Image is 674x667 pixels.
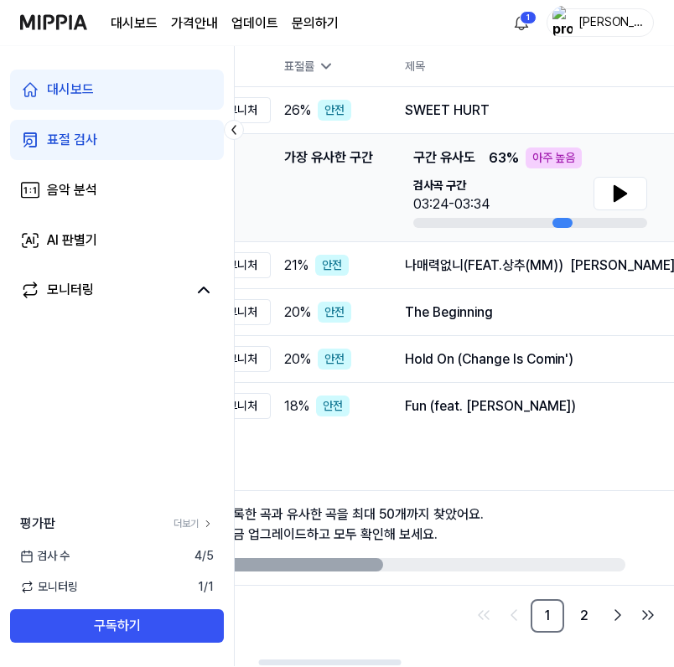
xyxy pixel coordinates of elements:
div: 시그니처 [204,98,271,124]
div: 안전 [316,396,350,417]
span: 검사 수 [20,548,70,566]
span: 모니터링 [20,579,78,597]
div: 03:24-03:34 [413,195,490,215]
a: 표절 검사 [10,121,224,161]
button: profile[PERSON_NAME] [547,9,654,38]
div: 음악 분석 [47,181,97,201]
a: 대시보드 [10,70,224,111]
a: 대시보드 [111,14,158,34]
a: 모니터링 [20,281,187,301]
span: 21 % [284,256,308,277]
span: 26 % [284,101,311,122]
div: 안전 [318,349,351,370]
span: 18 % [284,397,309,417]
a: Go to last page [635,602,661,629]
span: 구간 유사도 [413,148,475,169]
span: 63 % [489,149,519,169]
div: 시그니처 [204,347,271,373]
a: 1 [531,600,564,633]
div: 가장 유사한 구간 [284,148,373,229]
a: 음악 분석 [10,171,224,211]
button: 구독하기 [10,610,224,644]
div: 1 [520,12,537,25]
div: 안전 [318,302,351,323]
span: 1 / 1 [198,579,214,597]
div: 시그니처 [204,253,271,279]
a: Go to previous page [500,602,527,629]
div: 모니터링 [47,281,94,301]
img: 알림 [511,13,531,34]
a: Go to next page [604,602,631,629]
div: 시그니처 [204,300,271,326]
a: 더보기 [174,517,214,532]
img: profile [552,7,573,40]
span: 검사곡 구간 [413,178,490,195]
a: AI 판별기 [10,221,224,261]
div: 등록한 곡과 유사한 곡을 최대 50개까지 찾았어요. 지금 업그레이드하고 모두 확인해 보세요. [221,505,484,545]
span: 평가판 [20,514,55,535]
th: 타입 [204,47,271,88]
a: Go to first page [470,602,497,629]
div: 안전 [315,256,349,277]
div: 대시보드 [47,80,94,101]
a: 가격안내 [171,14,218,34]
div: 안전 [318,101,351,122]
div: AI 판별기 [47,231,97,251]
a: 업데이트 [231,14,278,34]
span: 20 % [284,303,311,323]
span: 4 / 5 [194,548,214,566]
div: 표절률 [284,59,378,76]
div: 시그니처 [204,394,271,420]
div: 표절 검사 [47,131,97,151]
div: 아주 높음 [526,148,582,169]
span: 20 % [284,350,311,370]
a: 2 [568,600,601,633]
div: [PERSON_NAME] [578,13,643,32]
a: 문의하기 [292,14,339,34]
button: 알림1 [508,10,535,37]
